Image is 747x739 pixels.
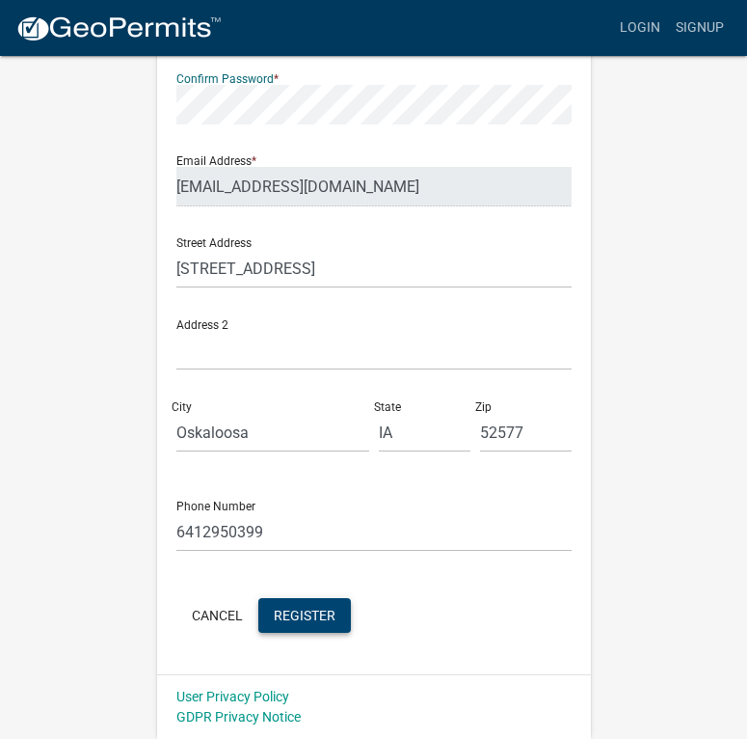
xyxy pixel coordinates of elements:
a: Signup [668,10,732,46]
button: Register [258,598,351,633]
a: GDPR Privacy Notice [176,709,301,725]
button: Cancel [176,598,258,633]
a: Login [612,10,668,46]
span: Register [274,607,335,622]
a: User Privacy Policy [176,689,289,704]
